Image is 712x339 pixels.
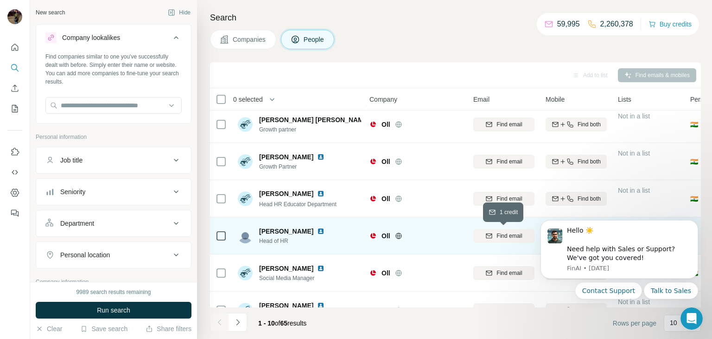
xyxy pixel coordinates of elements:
[369,269,377,277] img: Logo of Oll
[7,184,22,201] button: Dashboard
[496,120,522,129] span: Find email
[7,59,22,76] button: Search
[473,95,489,104] span: Email
[146,324,191,333] button: Share filters
[618,150,650,157] span: Not in a list
[618,187,650,194] span: Not in a list
[381,231,390,241] span: Oll
[7,100,22,117] button: My lists
[473,117,534,131] button: Find email
[259,125,361,134] span: Growth partner
[233,35,267,44] span: Companies
[238,154,253,169] img: Avatar
[238,228,253,243] img: Avatar
[618,95,631,104] span: Lists
[275,319,280,327] span: of
[238,303,253,318] img: Avatar
[76,288,151,296] div: 9989 search results remaining
[36,149,191,171] button: Job title
[369,158,377,165] img: Logo of Oll
[161,6,197,20] button: Hide
[259,264,313,273] span: [PERSON_NAME]
[7,39,22,56] button: Quick start
[60,156,83,165] div: Job title
[578,120,601,129] span: Find both
[210,11,701,24] h4: Search
[36,212,191,235] button: Department
[369,95,397,104] span: Company
[7,164,22,181] button: Use Surfe API
[304,35,325,44] span: People
[36,133,191,141] p: Personal information
[578,157,601,166] span: Find both
[36,8,65,17] div: New search
[80,324,127,333] button: Save search
[36,26,191,52] button: Company lookalikes
[381,268,390,278] span: Oll
[97,306,130,315] span: Run search
[60,187,85,196] div: Seniority
[496,157,522,166] span: Find email
[690,157,698,166] span: 🇮🇳
[259,152,313,162] span: [PERSON_NAME]
[473,192,534,206] button: Find email
[259,189,313,198] span: [PERSON_NAME]
[496,232,522,240] span: Find email
[36,244,191,266] button: Personal location
[238,191,253,206] img: Avatar
[62,33,120,42] div: Company lookalikes
[45,52,182,86] div: Find companies similar to one you've successfully dealt with before. Simply enter their name or w...
[258,319,306,327] span: results
[238,266,253,280] img: Avatar
[259,301,313,310] span: [PERSON_NAME]
[7,205,22,222] button: Feedback
[317,190,324,197] img: LinkedIn logo
[648,18,692,31] button: Buy credits
[578,195,601,203] span: Find both
[229,313,247,332] button: Navigate to next page
[496,269,522,277] span: Find email
[317,228,324,235] img: LinkedIn logo
[381,157,390,166] span: Oll
[36,181,191,203] button: Seniority
[36,278,191,286] p: Company information
[7,80,22,97] button: Enrich CSV
[36,302,191,319] button: Run search
[546,155,607,169] button: Find both
[317,302,324,309] img: LinkedIn logo
[600,19,633,30] p: 2,260,378
[259,163,328,171] span: Growth Partner
[280,319,288,327] span: 65
[259,115,370,124] span: [PERSON_NAME] [PERSON_NAME]
[60,250,110,260] div: Personal location
[546,192,607,206] button: Find both
[381,306,390,315] span: Oll
[238,117,253,132] img: Avatar
[680,307,703,330] iframe: Intercom live chat
[369,232,377,240] img: Logo of Oll
[557,19,580,30] p: 59,995
[381,194,390,203] span: Oll
[369,195,377,202] img: Logo of Oll
[60,219,94,228] div: Department
[473,155,534,169] button: Find email
[233,95,263,104] span: 0 selected
[7,143,22,160] button: Use Surfe on LinkedIn
[259,274,328,282] span: Social Media Manager
[36,324,62,333] button: Clear
[381,120,390,129] span: Oll
[369,306,377,314] img: Logo of Oll
[259,227,313,236] span: [PERSON_NAME]
[317,265,324,272] img: LinkedIn logo
[527,209,712,334] iframe: Intercom notifications message
[496,195,522,203] span: Find email
[7,9,22,24] img: Avatar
